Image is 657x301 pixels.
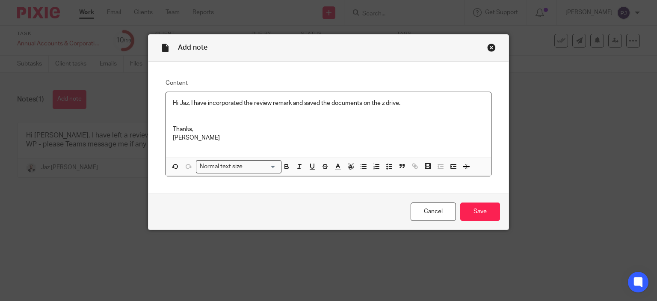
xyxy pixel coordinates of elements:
span: Normal text size [198,162,245,171]
span: Add note [178,44,207,51]
p: Thanks, [173,125,485,134]
p: Hi Jaz, I have incorporated the review remark and saved the documents on the z drive. [173,99,485,107]
label: Content [166,79,492,87]
input: Search for option [246,162,276,171]
input: Save [460,203,500,221]
div: Close this dialog window [487,43,496,52]
p: [PERSON_NAME] [173,134,485,142]
div: Search for option [196,160,281,173]
a: Cancel [411,203,456,221]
